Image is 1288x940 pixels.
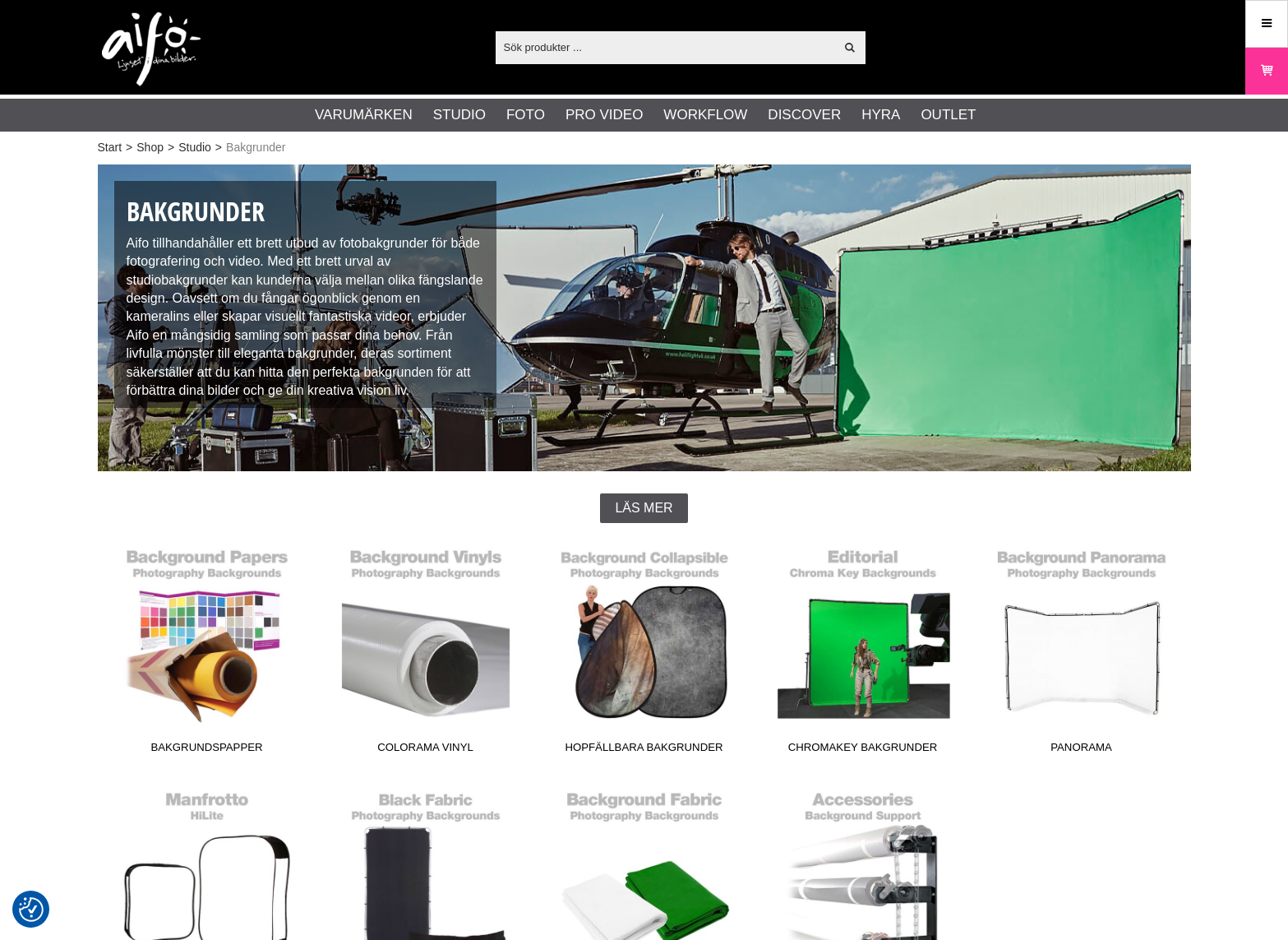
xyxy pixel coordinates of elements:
[921,104,976,126] a: Outlet
[102,12,201,86] img: logo.png
[972,539,1191,762] a: Panorama
[178,139,211,156] a: Studio
[316,539,535,762] a: Colorama Vinyl
[19,895,44,924] button: Samtyckesinställningar
[226,139,285,156] span: Bakgrunder
[98,539,316,762] a: Bakgrundspapper
[506,104,545,126] a: Foto
[127,193,485,230] h1: Bakgrunder
[316,739,535,762] span: Colorama Vinyl
[754,739,972,762] span: Chromakey Bakgrunder
[861,104,900,126] a: Hyra
[535,739,754,762] span: Hopfällbara Bakgrunder
[136,139,164,156] a: Shop
[615,501,672,516] span: Läs mer
[754,539,972,762] a: Chromakey Bakgrunder
[126,139,132,156] span: >
[972,739,1191,762] span: Panorama
[215,139,222,156] span: >
[114,181,497,408] div: Aifo tillhandahåller ett brett utbud av fotobakgrunder för både fotografering och video. Med ett ...
[535,539,754,762] a: Hopfällbara Bakgrunder
[19,897,44,922] img: Revisit consent button
[98,139,122,156] a: Start
[566,104,643,126] a: Pro Video
[98,739,316,762] span: Bakgrundspapper
[315,104,413,126] a: Varumärken
[768,104,841,126] a: Discover
[496,35,835,59] input: Sök produkter ...
[663,104,747,126] a: Workflow
[433,104,486,126] a: Studio
[98,164,1191,471] img: Studiobakgrunder - Fotobakgrunder
[168,139,174,156] span: >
